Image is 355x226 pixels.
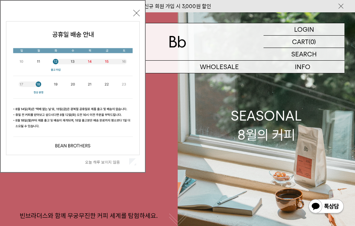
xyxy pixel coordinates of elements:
p: (0) [309,36,316,48]
p: SEARCH [291,48,317,60]
img: cb63d4bbb2e6550c365f227fdc69b27f_113810.jpg [6,22,139,155]
div: SEASONAL 8월의 커피 [231,106,302,144]
a: LOGIN [264,23,344,36]
a: CART (0) [264,36,344,48]
p: LOGIN [294,23,314,35]
a: 신규 회원 가입 시 3,000원 할인 [144,3,211,10]
button: 닫기 [133,10,140,16]
label: 오늘 하루 보이지 않음 [85,160,128,165]
img: 로고 [169,36,186,48]
p: WHOLESALE [178,61,261,73]
p: CART [292,36,309,48]
p: INFO [261,61,344,73]
img: 카카오톡 채널 1:1 채팅 버튼 [308,198,344,215]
